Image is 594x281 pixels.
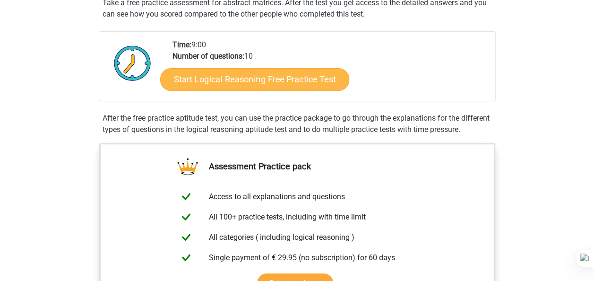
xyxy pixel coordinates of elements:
div: 9:00 10 [165,39,495,101]
div: After the free practice aptitude test, you can use the practice package to go through the explana... [99,113,496,135]
img: Clock [109,39,156,87]
a: Start Logical Reasoning Free Practice Test [160,68,349,90]
b: Time: [172,40,191,49]
b: Number of questions: [172,52,244,61]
